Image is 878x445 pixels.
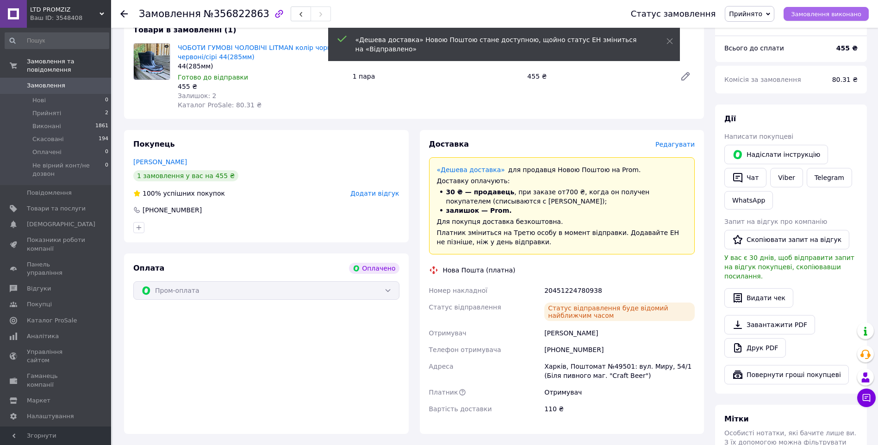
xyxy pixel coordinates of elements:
[429,329,467,337] span: Отримувач
[724,365,849,384] button: Повернути гроші покупцеві
[133,264,164,272] span: Оплата
[27,81,65,90] span: Замовлення
[27,300,52,309] span: Покупці
[724,315,815,334] a: Завантажити PDF
[655,141,695,148] span: Редагувати
[724,414,749,423] span: Мітки
[857,389,876,407] button: Чат з покупцем
[724,288,793,308] button: Видати чек
[5,32,109,49] input: Пошук
[724,76,801,83] span: Комісія за замовлення
[429,389,458,396] span: Платник
[724,230,849,249] button: Скопіювати запит на відгук
[95,122,108,130] span: 1861
[832,76,858,83] span: 80.31 ₴
[178,92,217,99] span: Залишок: 2
[429,363,454,370] span: Адреса
[27,57,111,74] span: Замовлення та повідомлення
[27,332,59,340] span: Аналітика
[770,168,803,187] a: Viber
[27,316,77,325] span: Каталог ProSale
[542,358,697,384] div: Харків, Поштомат №49501: вул. Миру, 54/1 (Біля пивного маг. "Craft Beer")
[807,168,852,187] a: Telegram
[542,341,697,358] div: [PHONE_NUMBER]
[133,158,187,166] a: [PERSON_NAME]
[631,9,716,19] div: Статус замовлення
[27,372,86,389] span: Гаманець компанії
[429,346,501,353] span: Телефон отримувача
[105,96,108,105] span: 0
[27,189,72,197] span: Повідомлення
[542,384,697,401] div: Отримувач
[133,189,225,198] div: успішних покупок
[32,109,61,117] span: Прийняті
[133,25,237,34] span: Товари в замовленні (1)
[724,168,766,187] button: Чат
[32,135,64,143] span: Скасовані
[178,74,248,81] span: Готово до відправки
[791,11,861,18] span: Замовлення виконано
[429,140,469,148] span: Доставка
[142,205,203,215] div: [PHONE_NUMBER]
[724,218,827,225] span: Запит на відгук про компанію
[133,140,175,148] span: Покупець
[836,44,858,52] b: 455 ₴
[139,8,201,19] span: Замовлення
[120,9,128,19] div: Повернутися назад
[32,96,46,105] span: Нові
[134,43,170,80] img: ЧОБОТИ ГУМОВІ ЧОЛОВІЧІ LITMAN колір чорні/червоні/сірі 44(285мм)
[105,161,108,178] span: 0
[724,114,736,123] span: Дії
[350,190,399,197] span: Додати відгук
[437,217,687,226] div: Для покупця доставка безкоштовна.
[724,133,793,140] span: Написати покупцеві
[32,148,62,156] span: Оплачені
[27,204,86,213] span: Товари та послуги
[523,70,673,83] div: 455 ₴
[724,338,786,358] a: Друк PDF
[542,282,697,299] div: 20451224780938
[437,176,687,185] div: Доставку оплачують:
[429,303,501,311] span: Статус відправлення
[178,101,262,109] span: Каталог ProSale: 80.31 ₴
[429,287,488,294] span: Номер накладної
[178,62,345,71] div: 44(285мм)
[724,191,773,210] a: WhatsApp
[542,401,697,417] div: 110 ₴
[32,161,105,178] span: Не вірний конт/не дозвон
[437,165,687,174] div: для продавця Новою Поштою на Prom.
[27,260,86,277] span: Панель управління
[544,303,695,321] div: Статус відправлення буде відомий найближчим часом
[27,220,95,229] span: [DEMOGRAPHIC_DATA]
[437,228,687,247] div: Платник зміниться на Третю особу в момент відправки. Додавайте ЕН не пізніше, ніж у день відправки.
[30,6,100,14] span: LTD PROMZIZ
[349,70,524,83] div: 1 пара
[784,7,869,21] button: Замовлення виконано
[446,207,512,214] span: залишок — Prom.
[446,188,515,196] span: 30 ₴ — продавець
[724,254,854,280] span: У вас є 30 днів, щоб відправити запит на відгук покупцеві, скопіювавши посилання.
[355,35,643,54] div: «Дешева доставка» Новою Поштою стане доступною, щойно статус ЕН зміниться на «Відправлено»
[349,263,399,274] div: Оплачено
[99,135,108,143] span: 194
[178,44,336,61] a: ЧОБОТИ ГУМОВІ ЧОЛОВІЧІ LITMAN колір чорні/червоні/сірі 44(285мм)
[437,187,687,206] li: , при заказе от 700 ₴ , когда он получен покупателем (списываются с [PERSON_NAME]);
[178,82,345,91] div: 455 ₴
[133,170,238,181] div: 1 замовлення у вас на 455 ₴
[30,14,111,22] div: Ваш ID: 3548408
[429,405,492,413] span: Вартість доставки
[729,10,762,18] span: Прийнято
[105,148,108,156] span: 0
[32,122,61,130] span: Виконані
[724,44,784,52] span: Всього до сплати
[204,8,269,19] span: №356822863
[27,348,86,365] span: Управління сайтом
[27,396,50,405] span: Маркет
[441,266,518,275] div: Нова Пошта (платна)
[27,284,51,293] span: Відгуки
[143,190,161,197] span: 100%
[105,109,108,117] span: 2
[676,67,695,86] a: Редагувати
[27,236,86,253] span: Показники роботи компанії
[542,325,697,341] div: [PERSON_NAME]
